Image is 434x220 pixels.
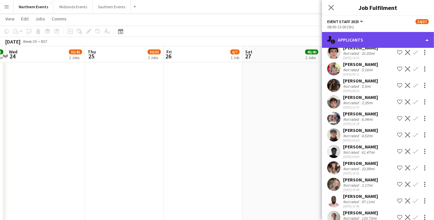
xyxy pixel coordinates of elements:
[343,51,360,56] div: Not rated
[343,166,360,171] div: Not rated
[343,210,378,216] div: [PERSON_NAME]
[245,49,252,55] span: Sat
[343,177,378,183] div: [PERSON_NAME]
[148,55,160,60] div: 2 Jobs
[343,84,360,89] div: Not rated
[9,49,17,55] span: Wed
[343,111,378,117] div: [PERSON_NAME]
[360,150,376,155] div: 61.47mi
[322,32,434,48] div: Applicants
[8,52,17,60] span: 24
[343,133,360,138] div: Not rated
[21,16,29,22] span: Edit
[52,16,67,22] span: Comms
[343,183,360,188] div: Not rated
[88,49,96,55] span: Thu
[18,15,31,23] a: Edit
[93,0,131,13] button: Southern Events
[5,16,14,22] span: View
[343,117,360,122] div: Not rated
[360,100,374,105] div: 2.35mi
[230,49,240,54] span: 6/7
[343,45,378,51] div: [PERSON_NAME]
[360,133,374,138] div: 4.52mi
[343,100,360,105] div: Not rated
[22,39,38,44] span: Week 39
[231,55,239,60] div: 1 Job
[416,19,429,24] span: 34/37
[54,0,93,13] button: Midlands Events
[165,52,172,60] span: 26
[5,38,20,45] div: [DATE]
[327,19,359,24] span: Event Staff 2025
[343,72,378,77] div: [DATE] 00:11
[343,155,378,159] div: [DATE] 04:00
[87,52,96,60] span: 25
[69,55,82,60] div: 2 Jobs
[343,94,378,100] div: [PERSON_NAME]
[33,15,48,23] a: Jobs
[343,61,378,67] div: [PERSON_NAME]
[41,39,47,44] div: BST
[69,49,82,54] span: 33/41
[322,3,434,12] h3: Job Fulfilment
[327,19,364,24] button: Event Staff 2025
[343,105,378,110] div: [DATE] 10:57
[343,127,378,133] div: [PERSON_NAME]
[166,49,172,55] span: Fri
[343,67,360,72] div: Not rated
[343,204,378,208] div: [DATE] 10:48
[343,138,378,142] div: [DATE] 20:05
[35,16,45,22] span: Jobs
[343,150,360,155] div: Not rated
[343,56,378,60] div: [DATE] 16:33
[360,166,376,171] div: 33.99mi
[360,51,376,56] div: 31.03mi
[360,199,376,204] div: 97.11mi
[343,144,378,150] div: [PERSON_NAME]
[343,199,360,204] div: Not rated
[49,15,69,23] a: Comms
[360,67,374,72] div: 5.16mi
[360,183,374,188] div: 2.17mi
[343,193,378,199] div: [PERSON_NAME]
[305,55,318,60] div: 2 Jobs
[360,117,374,122] div: 6.04mi
[3,15,17,23] a: View
[343,122,378,126] div: [DATE] 16:19
[360,84,372,89] div: 5.5mi
[343,78,378,84] div: [PERSON_NAME]
[343,188,378,192] div: [DATE] 19:44
[244,52,252,60] span: 27
[14,0,54,13] button: Northern Events
[343,171,378,175] div: [DATE] 18:42
[327,24,429,29] div: 08:00-13:00 (5h)
[305,49,318,54] span: 40/40
[343,160,378,166] div: [PERSON_NAME]
[148,49,161,54] span: 30/33
[343,89,378,93] div: [DATE] 08:32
